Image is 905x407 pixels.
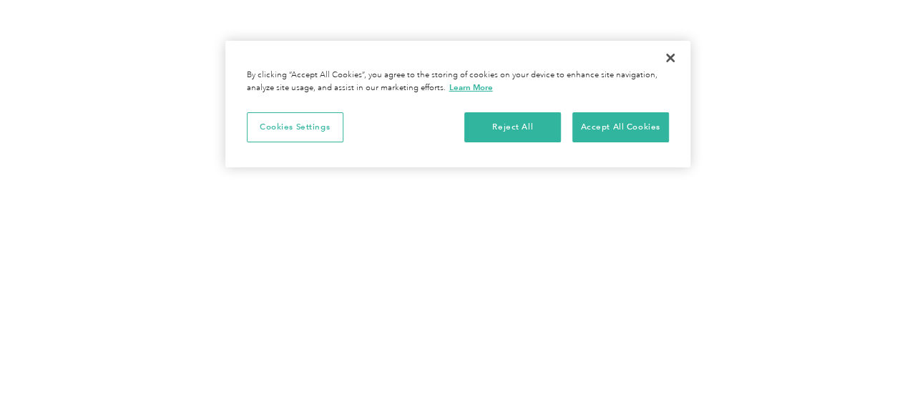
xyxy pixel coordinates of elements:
button: Cookies Settings [247,112,343,142]
button: Accept All Cookies [572,112,669,142]
button: Close [655,42,686,74]
a: More information about your privacy, opens in a new tab [449,82,493,92]
div: Cookie banner [225,41,690,167]
div: By clicking “Accept All Cookies”, you agree to the storing of cookies on your device to enhance s... [247,69,669,94]
div: Privacy [225,41,690,167]
button: Reject All [464,112,561,142]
